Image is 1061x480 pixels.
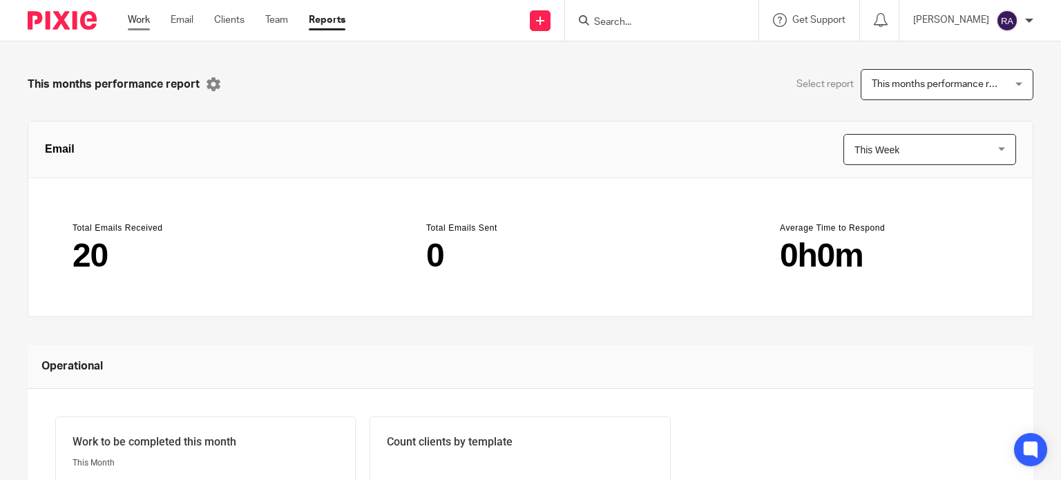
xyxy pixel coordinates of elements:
[128,13,150,27] a: Work
[796,77,854,91] span: Select report
[426,239,635,272] main: 0
[309,13,345,27] a: Reports
[780,239,988,272] main: 0h0m
[45,141,75,157] span: Email
[28,77,200,93] span: This months performance report
[780,222,988,233] header: Average Time to Respond
[854,144,899,155] span: This Week
[171,13,193,27] a: Email
[214,13,245,27] a: Clients
[996,10,1018,32] img: svg%3E
[387,434,513,450] span: Count clients by template
[426,222,635,233] header: Total Emails Sent
[73,458,115,468] span: This Month
[73,239,281,272] main: 20
[265,13,288,27] a: Team
[913,13,989,27] p: [PERSON_NAME]
[872,79,1013,89] span: This months performance report
[73,222,281,233] header: Total Emails Received
[41,358,103,374] span: Operational
[73,434,236,450] span: Work to be completed this month
[792,15,845,25] span: Get Support
[28,11,97,30] img: Pixie
[593,17,717,29] input: Search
